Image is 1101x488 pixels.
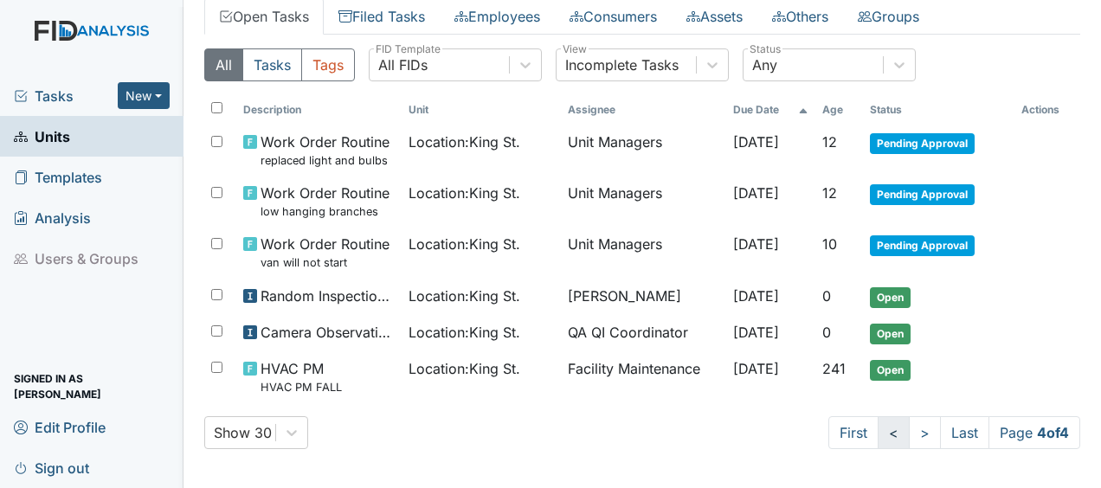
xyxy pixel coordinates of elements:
[870,133,975,154] span: Pending Approval
[870,324,911,344] span: Open
[733,324,779,341] span: [DATE]
[863,95,1014,125] th: Toggle SortBy
[561,315,726,351] td: QA QI Coordinator
[118,82,170,109] button: New
[561,227,726,278] td: Unit Managers
[870,235,975,256] span: Pending Approval
[211,102,222,113] input: Toggle All Rows Selected
[378,55,428,75] div: All FIDs
[733,133,779,151] span: [DATE]
[815,95,863,125] th: Toggle SortBy
[988,416,1080,449] span: Page
[940,416,989,449] a: Last
[409,322,520,343] span: Location : King St.
[261,379,342,395] small: HVAC PM FALL
[14,204,91,231] span: Analysis
[1037,424,1069,441] strong: 4 of 4
[242,48,302,81] button: Tasks
[261,132,390,169] span: Work Order Routine replaced light and bulbs
[261,286,395,306] span: Random Inspection for AM
[261,152,390,169] small: replaced light and bulbs
[561,279,726,315] td: [PERSON_NAME]
[261,183,390,220] span: Work Order Routine low hanging branches
[828,416,879,449] a: First
[828,416,1080,449] nav: task-pagination
[870,184,975,205] span: Pending Approval
[14,164,102,190] span: Templates
[261,203,390,220] small: low hanging branches
[733,287,779,305] span: [DATE]
[204,48,355,81] div: Type filter
[204,48,243,81] button: All
[261,254,390,271] small: van will not start
[909,416,941,449] a: >
[822,287,831,305] span: 0
[14,454,89,481] span: Sign out
[822,360,846,377] span: 241
[409,358,520,379] span: Location : King St.
[409,132,520,152] span: Location : King St.
[409,234,520,254] span: Location : King St.
[409,183,520,203] span: Location : King St.
[733,360,779,377] span: [DATE]
[561,351,726,402] td: Facility Maintenance
[565,55,679,75] div: Incomplete Tasks
[14,373,170,400] span: Signed in as [PERSON_NAME]
[733,184,779,202] span: [DATE]
[1014,95,1080,125] th: Actions
[561,176,726,227] td: Unit Managers
[204,48,1080,449] div: Open Tasks
[236,95,402,125] th: Toggle SortBy
[261,358,342,395] span: HVAC PM HVAC PM FALL
[822,184,837,202] span: 12
[261,234,390,271] span: Work Order Routine van will not start
[733,235,779,253] span: [DATE]
[726,95,815,125] th: Toggle SortBy
[14,414,106,440] span: Edit Profile
[14,123,70,150] span: Units
[822,235,837,253] span: 10
[402,95,562,125] th: Toggle SortBy
[301,48,355,81] button: Tags
[822,133,837,151] span: 12
[878,416,910,449] a: <
[261,322,395,343] span: Camera Observation
[561,125,726,176] td: Unit Managers
[870,287,911,308] span: Open
[870,360,911,381] span: Open
[822,324,831,341] span: 0
[752,55,777,75] div: Any
[14,86,118,106] a: Tasks
[409,286,520,306] span: Location : King St.
[561,95,726,125] th: Assignee
[214,422,272,443] div: Show 30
